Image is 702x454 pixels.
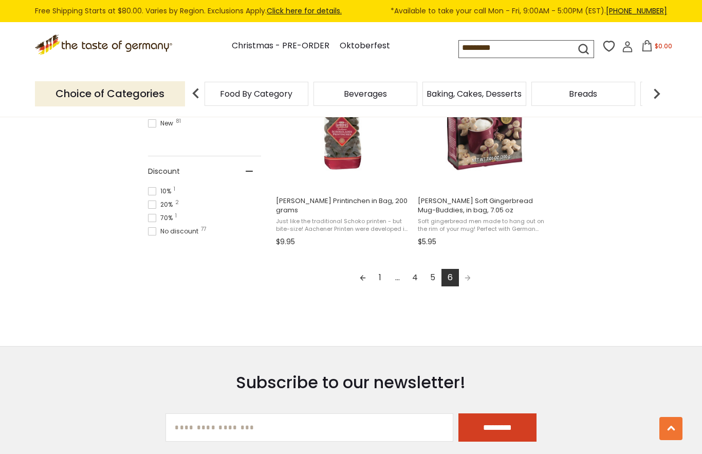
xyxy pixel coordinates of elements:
[148,227,201,236] span: No discount
[276,217,409,233] span: Just like the traditional Schoko printen - but bite-size! Aachener Printen were developed in the ...
[148,166,180,177] span: Discount
[174,187,175,192] span: 1
[276,269,554,289] div: Pagination
[276,237,295,247] span: $9.95
[175,213,177,219] span: 1
[418,237,436,247] span: $5.95
[148,200,176,209] span: 20%
[655,42,672,50] span: $0.00
[201,227,206,232] span: 77
[606,6,667,16] a: [PHONE_NUMBER]
[441,269,459,286] a: 6
[148,187,174,196] span: 10%
[391,5,667,17] span: *Available to take your call Mon - Fri, 9:00AM - 5:00PM (EST).
[646,83,667,104] img: next arrow
[165,372,536,393] h3: Subscribe to our newsletter!
[35,5,667,17] div: Free Shipping Starts at $80.00. Varies by Region. Exclusions Apply.
[635,40,679,56] button: $0.00
[418,196,551,215] span: [PERSON_NAME] Soft Gingerbread Mug-Buddies, in bag, 7.05 oz
[232,39,329,53] a: Christmas - PRE-ORDER
[274,34,411,250] a: Lambertz Schoko Printinchen in Bag, 200 grams
[407,269,424,286] a: 4
[569,90,597,98] a: Breads
[344,90,387,98] a: Beverages
[354,269,372,286] a: Previous page
[267,6,342,16] a: Click here for details.
[186,83,206,104] img: previous arrow
[35,81,185,106] p: Choice of Categories
[176,119,181,124] span: 81
[175,200,179,205] span: 2
[389,269,407,286] span: ...
[220,90,292,98] a: Food By Category
[418,217,551,233] span: Soft gingerbread men made to hang out on the rim of your mug! Perfect with German coffee or tea. ...
[148,213,176,223] span: 70%
[416,34,552,250] a: Wicklein Soft Gingerbread Mug-Buddies, in bag, 7.05 oz
[427,90,522,98] a: Baking, Cakes, Desserts
[276,196,409,215] span: [PERSON_NAME] Printinchen in Bag, 200 grams
[372,269,389,286] a: 1
[340,39,390,53] a: Oktoberfest
[424,269,441,286] a: 5
[148,119,176,128] span: New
